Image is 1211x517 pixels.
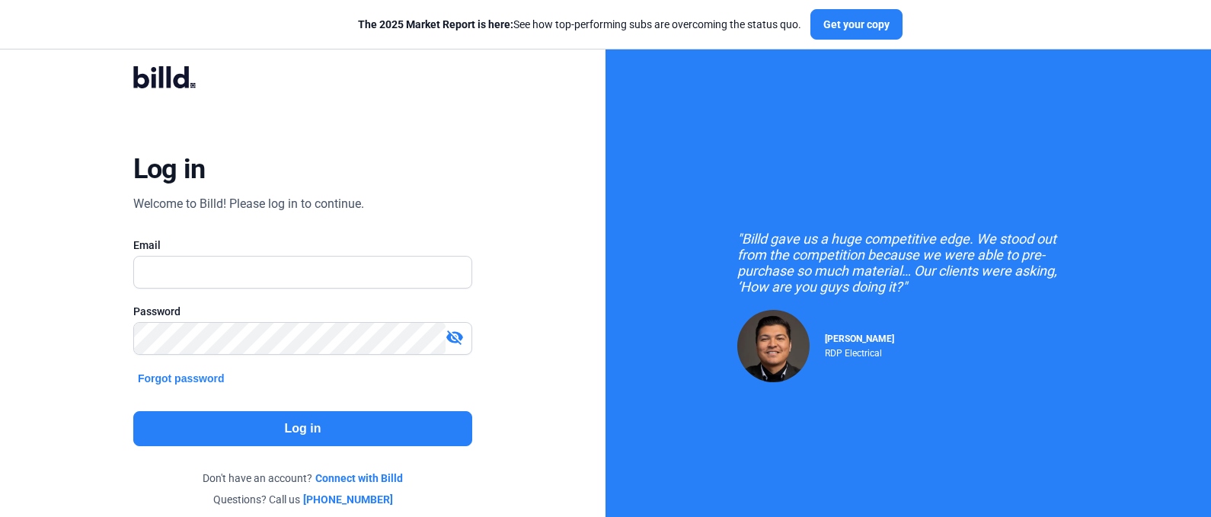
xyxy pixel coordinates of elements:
span: The 2025 Market Report is here: [358,18,513,30]
div: Password [133,304,472,319]
div: Questions? Call us [133,492,472,507]
div: Welcome to Billd! Please log in to continue. [133,195,364,213]
mat-icon: visibility_off [446,328,464,346]
button: Log in [133,411,472,446]
button: Get your copy [810,9,903,40]
div: Don't have an account? [133,471,472,486]
div: RDP Electrical [825,344,894,359]
div: Log in [133,152,206,186]
img: Raul Pacheco [737,310,810,382]
a: [PHONE_NUMBER] [303,492,393,507]
a: Connect with Billd [315,471,403,486]
span: [PERSON_NAME] [825,333,894,344]
div: "Billd gave us a huge competitive edge. We stood out from the competition because we were able to... [737,231,1080,295]
button: Forgot password [133,370,229,387]
div: Email [133,238,472,253]
div: See how top-performing subs are overcoming the status quo. [358,17,801,32]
